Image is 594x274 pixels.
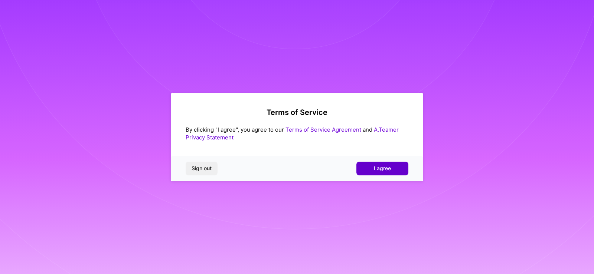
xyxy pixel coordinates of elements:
[192,165,212,172] span: Sign out
[186,126,408,141] div: By clicking "I agree", you agree to our and
[186,162,218,175] button: Sign out
[285,126,361,133] a: Terms of Service Agreement
[186,108,408,117] h2: Terms of Service
[374,165,391,172] span: I agree
[356,162,408,175] button: I agree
